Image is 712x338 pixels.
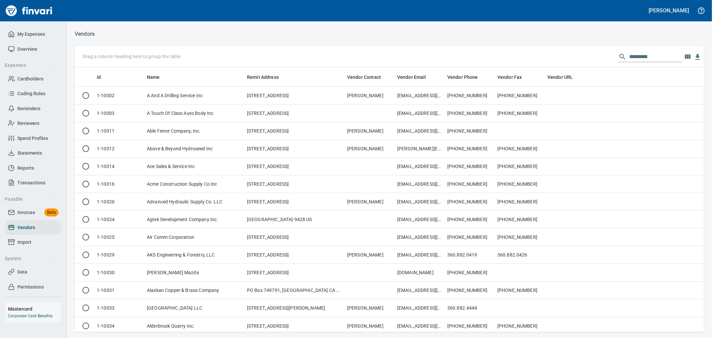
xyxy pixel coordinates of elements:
button: Choose columns to display [683,52,693,62]
span: My Expenses [17,30,45,38]
td: [EMAIL_ADDRESS][DOMAIN_NAME] [395,211,445,228]
td: [PERSON_NAME] [344,140,395,158]
td: [EMAIL_ADDRESS][DOMAIN_NAME] [395,282,445,299]
td: Alaskan Copper & Brass Company [144,282,244,299]
td: [PHONE_NUMBER] [495,175,545,193]
span: Expenses [5,61,55,69]
td: [PHONE_NUMBER] [445,282,495,299]
button: [PERSON_NAME] [647,5,691,16]
span: Coding Rules [17,90,45,98]
td: 1-10012 [94,140,144,158]
td: [PHONE_NUMBER] [495,158,545,175]
td: [PERSON_NAME] [344,317,395,335]
td: AKS Engineering & Forestry, LLC [144,246,244,264]
td: [PHONE_NUMBER] [495,282,545,299]
td: 1-10034 [94,317,144,335]
span: Vendor Contact [347,73,381,81]
span: Name [147,73,160,81]
td: Able Fence Company, Inc. [144,122,244,140]
p: Vendors [75,30,94,38]
span: Vendors [17,223,35,232]
span: Transactions [17,179,45,187]
td: [PHONE_NUMBER] [495,193,545,211]
a: Vendors [5,220,61,235]
span: Vendor URL [547,73,582,81]
span: Data [17,268,27,276]
p: Drag a column heading here to group the table [83,53,181,60]
td: [STREET_ADDRESS] [244,317,344,335]
td: 1-10029 [94,246,144,264]
td: 1-10003 [94,105,144,122]
td: [STREET_ADDRESS] [244,264,344,282]
a: Data [5,265,61,280]
td: [EMAIL_ADDRESS][DOMAIN_NAME] [395,175,445,193]
td: [PERSON_NAME] [344,87,395,105]
a: Reports [5,161,61,176]
span: Reports [17,164,34,172]
a: My Expenses [5,27,61,42]
a: Corporate Card Benefits [8,314,52,318]
a: Coding Rules [5,86,61,101]
td: [DOMAIN_NAME] [395,264,445,282]
td: [PERSON_NAME] Mazda [144,264,244,282]
span: Vendor Fax [497,73,531,81]
td: 1-10031 [94,282,144,299]
span: Remit Address [247,73,287,81]
span: Id [97,73,109,81]
td: [EMAIL_ADDRESS][DOMAIN_NAME] [395,193,445,211]
td: [PHONE_NUMBER] [445,140,495,158]
a: Spend Profiles [5,131,61,146]
span: Id [97,73,101,81]
td: [PHONE_NUMBER] [495,211,545,228]
td: [EMAIL_ADDRESS][DOMAIN_NAME];[PERSON_NAME][EMAIL_ADDRESS][DOMAIN_NAME] [395,299,445,317]
td: [STREET_ADDRESS] [244,122,344,140]
td: Alderbrook Quarry Inc. [144,317,244,335]
td: [PHONE_NUMBER] [445,158,495,175]
td: [PHONE_NUMBER] [445,193,495,211]
td: [EMAIL_ADDRESS][DOMAIN_NAME] [395,228,445,246]
td: 360.882.4444 [445,299,495,317]
td: [STREET_ADDRESS] [244,228,344,246]
td: [GEOGRAPHIC_DATA]-9428 US [244,211,344,228]
td: [PHONE_NUMBER] [495,228,545,246]
span: Overview [17,45,37,53]
button: System [2,252,58,265]
span: Cardholders [17,75,43,83]
td: 1-10014 [94,158,144,175]
td: [STREET_ADDRESS] [244,158,344,175]
span: Reviewers [17,119,39,128]
span: Permissions [17,283,44,291]
span: Beta [44,209,58,216]
a: Cardholders [5,71,61,87]
a: InvoicesBeta [5,205,61,220]
a: Reminders [5,101,61,116]
td: [PHONE_NUMBER] [495,317,545,335]
a: Transactions [5,175,61,190]
button: Expenses [2,59,58,71]
td: [PHONE_NUMBER] [445,105,495,122]
td: 1-10025 [94,228,144,246]
td: [PHONE_NUMBER] [445,87,495,105]
td: Ace Sales & Service Inc [144,158,244,175]
a: Statements [5,146,61,161]
td: [PHONE_NUMBER] [495,87,545,105]
span: Vendor Phone [447,73,478,81]
span: Import [17,238,31,246]
span: Name [147,73,169,81]
td: [EMAIL_ADDRESS][DOMAIN_NAME] [395,87,445,105]
a: Import [5,235,61,250]
td: [PERSON_NAME] [344,193,395,211]
td: [STREET_ADDRESS] [244,193,344,211]
td: [PERSON_NAME] [344,122,395,140]
h5: [PERSON_NAME] [649,7,689,14]
span: Statements [17,149,42,157]
td: [EMAIL_ADDRESS][DOMAIN_NAME] [395,122,445,140]
td: Above & Beyond Hydroseed Inc [144,140,244,158]
td: [EMAIL_ADDRESS][DOMAIN_NAME] [395,158,445,175]
td: [STREET_ADDRESS] [244,140,344,158]
span: Vendor Fax [497,73,522,81]
span: Payable [5,195,55,203]
span: Vendor Phone [447,73,487,81]
span: Invoices [17,208,35,217]
td: [PERSON_NAME] [344,246,395,264]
